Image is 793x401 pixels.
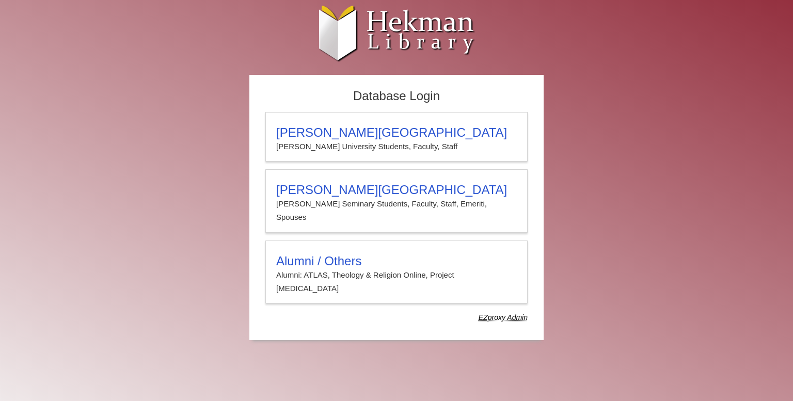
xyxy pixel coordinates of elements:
[276,254,517,296] summary: Alumni / OthersAlumni: ATLAS, Theology & Religion Online, Project [MEDICAL_DATA]
[276,197,517,224] p: [PERSON_NAME] Seminary Students, Faculty, Staff, Emeriti, Spouses
[479,313,528,322] dfn: Use Alumni login
[276,140,517,153] p: [PERSON_NAME] University Students, Faculty, Staff
[265,112,528,162] a: [PERSON_NAME][GEOGRAPHIC_DATA][PERSON_NAME] University Students, Faculty, Staff
[276,268,517,296] p: Alumni: ATLAS, Theology & Religion Online, Project [MEDICAL_DATA]
[276,125,517,140] h3: [PERSON_NAME][GEOGRAPHIC_DATA]
[276,183,517,197] h3: [PERSON_NAME][GEOGRAPHIC_DATA]
[276,254,517,268] h3: Alumni / Others
[260,86,533,107] h2: Database Login
[265,169,528,233] a: [PERSON_NAME][GEOGRAPHIC_DATA][PERSON_NAME] Seminary Students, Faculty, Staff, Emeriti, Spouses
